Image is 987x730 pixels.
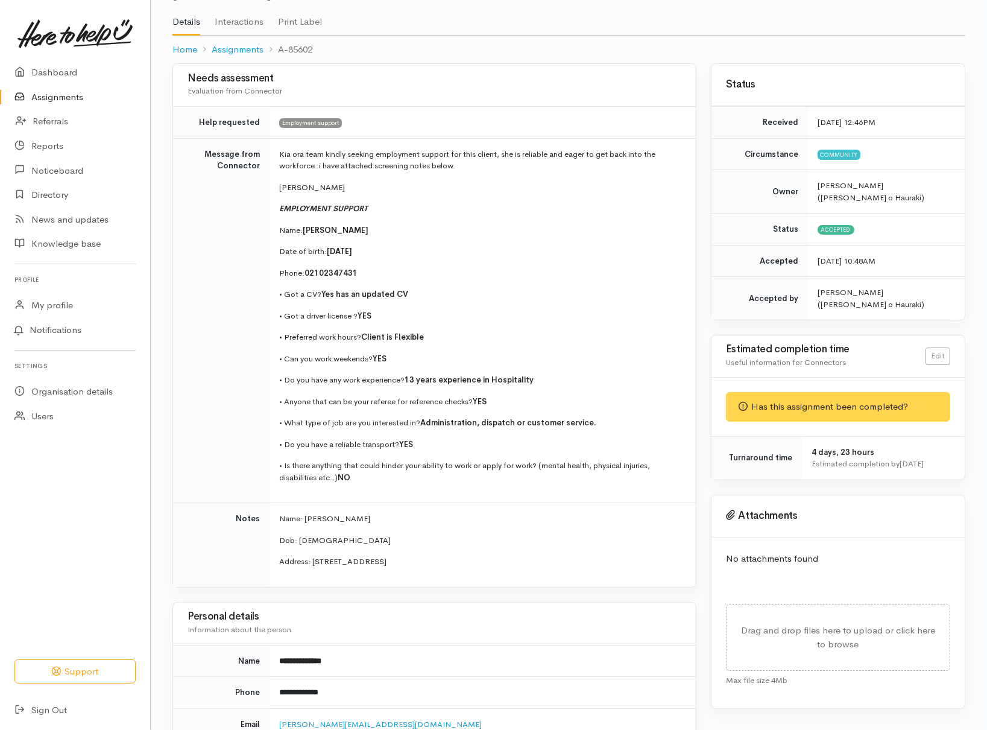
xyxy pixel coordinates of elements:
[818,117,875,127] time: [DATE] 12:46PM
[14,271,136,288] h6: Profile
[338,472,350,483] span: NO
[726,79,950,90] h3: Status
[900,459,924,469] time: [DATE]
[373,354,386,364] span: YES
[812,447,874,457] span: 4 days, 23 hours
[808,277,965,320] td: [PERSON_NAME] ([PERSON_NAME] o Hauraki)
[399,439,413,449] span: YES
[711,138,808,170] td: Circumstance
[726,344,926,355] h3: Estimated completion time
[279,535,681,547] p: Dob: [DEMOGRAPHIC_DATA]
[279,439,681,451] p: • Do you have a reliable transport?
[279,148,681,172] p: Kia ora team kindly seeking employment support for this client, she is reliable and eager to get ...
[818,180,924,203] span: [PERSON_NAME] ([PERSON_NAME] o Hauraki)
[726,357,846,367] span: Useful information for Connectors
[711,170,808,214] td: Owner
[172,1,200,36] a: Details
[818,225,854,235] span: Accepted
[741,624,935,650] span: Drag and drop files here to upload or click here to browse
[726,552,950,566] p: No attachments found
[812,458,950,470] div: Estimated completion by
[726,671,950,687] div: Max file size 4Mb
[405,375,534,385] span: 13 years experience in Hospitality
[172,43,197,57] a: Home
[726,392,950,422] div: Has this assignment been completed?
[279,118,342,128] span: Employment support
[279,556,681,568] p: Address: [STREET_ADDRESS]
[173,503,270,587] td: Notes
[818,256,875,266] time: [DATE] 10:48AM
[327,246,352,256] span: [DATE]
[711,214,808,246] td: Status
[279,719,482,729] a: [PERSON_NAME][EMAIL_ADDRESS][DOMAIN_NAME]
[278,1,322,34] a: Print Label
[279,288,681,300] p: • Got a CV?
[279,417,681,429] p: • What type of job are you interested in?
[711,107,808,139] td: Received
[926,348,950,365] a: Edit
[279,182,681,194] p: [PERSON_NAME]
[14,659,136,684] button: Support
[473,396,487,407] span: YES
[188,624,291,635] span: Information about the person
[173,645,270,677] td: Name
[279,224,681,236] p: Name:
[279,203,368,214] i: EMPLOYMENT SUPPORT
[279,353,681,365] p: • Can you work weekends?
[711,436,802,480] td: Turnaround time
[279,267,681,279] p: Phone:
[279,374,681,386] p: • Do you have any work experience?
[358,311,371,321] span: YES
[279,513,681,525] p: Name: [PERSON_NAME]
[321,289,408,299] span: Yes has an updated CV
[188,86,282,96] span: Evaluation from Connector
[279,460,681,483] p: • Is there anything that could hinder your ability to work or apply for work? (mental health, phy...
[711,245,808,277] td: Accepted
[212,43,263,57] a: Assignments
[279,331,681,343] p: • Preferred work hours?
[726,510,950,522] h3: Attachments
[303,225,368,235] span: [PERSON_NAME]
[304,268,358,278] span: 02102347431
[711,277,808,320] td: Accepted by
[818,150,860,159] span: Community
[279,310,681,322] p: • Got a driver license ?
[420,417,596,428] span: Administration, dispatch or customer service.
[14,358,136,374] h6: Settings
[173,677,270,709] td: Phone
[215,1,263,34] a: Interactions
[173,107,270,139] td: Help requested
[188,611,681,623] h3: Personal details
[279,396,681,408] p: • Anyone that can be your referee for reference checks?
[361,332,424,342] span: Client is Flexible
[188,73,681,84] h3: Needs assessment
[279,246,681,258] p: Date of birth:
[263,43,312,57] li: A-85602
[173,138,270,503] td: Message from Connector
[172,36,965,64] nav: breadcrumb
